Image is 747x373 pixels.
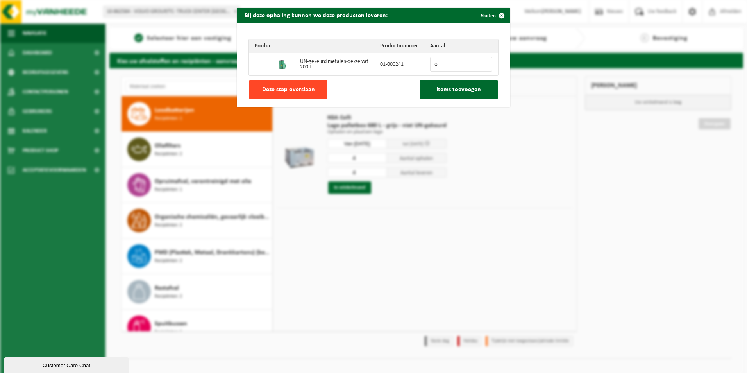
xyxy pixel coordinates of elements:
img: 01-000241 [276,57,288,70]
span: Items toevoegen [436,86,481,93]
th: Productnummer [374,39,424,53]
button: Sluiten [475,8,509,23]
td: UN-gekeurd metalen-dekselvat 200 L [294,53,374,75]
button: Items toevoegen [420,80,498,99]
th: Aantal [424,39,498,53]
span: Deze stap overslaan [262,86,315,93]
button: Deze stap overslaan [249,80,327,99]
th: Product [249,39,374,53]
h2: Bij deze ophaling kunnen we deze producten leveren: [237,8,395,23]
td: 01-000241 [374,53,424,75]
iframe: chat widget [4,356,130,373]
